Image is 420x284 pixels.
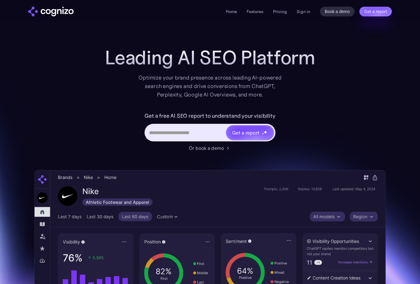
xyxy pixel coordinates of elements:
a: Pricing [273,9,287,14]
a: Book a demo [320,7,355,16]
a: Or book a demo [189,144,231,152]
a: Get a reportstarstarstar [225,125,275,140]
a: Home [226,9,237,14]
img: star [263,130,267,134]
img: cognizo logo [28,7,74,16]
div: Or book a demo [189,144,224,152]
a: Features [247,9,263,14]
h1: Leading AI SEO Platform [105,47,315,69]
label: Get a free AI SEO report to understand your visibility [145,111,275,121]
a: Get a report [359,7,392,16]
div: Optimize your brand presence across leading AI-powered search engines and drive conversions from ... [135,73,285,99]
img: star [262,133,264,135]
form: Hero URL Input Form [145,111,275,141]
img: star [262,130,263,131]
div: Get a report [232,129,259,136]
a: home [28,7,74,16]
a: Sign in [297,8,310,15]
